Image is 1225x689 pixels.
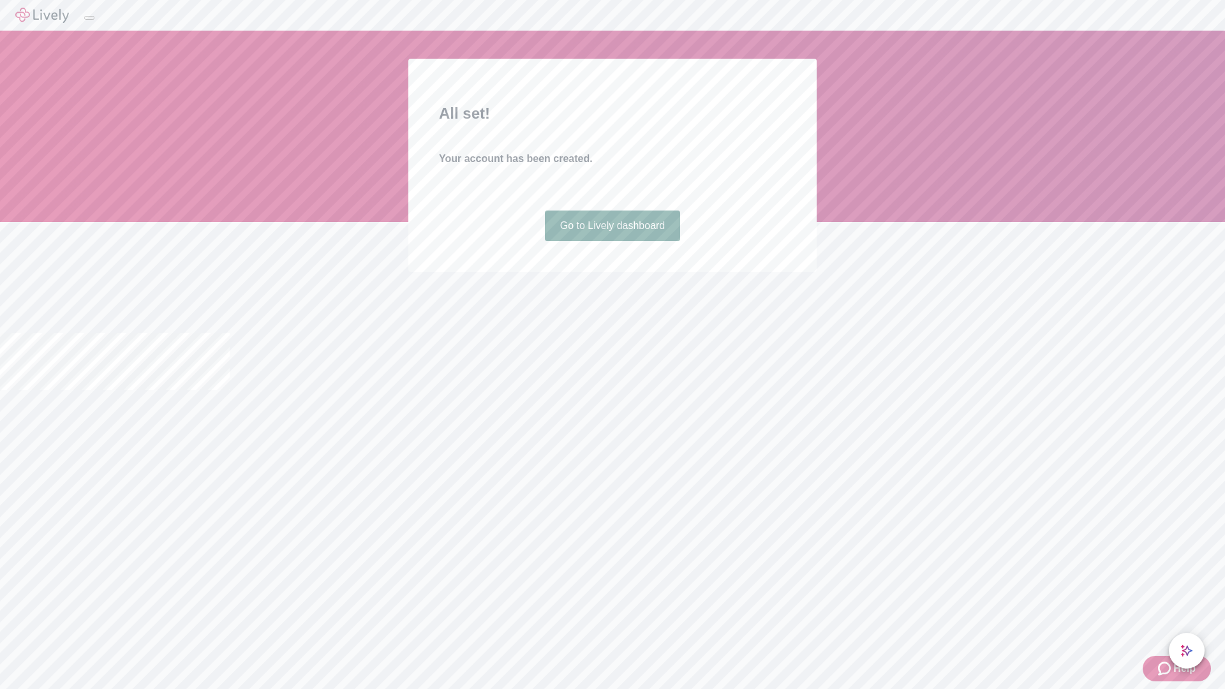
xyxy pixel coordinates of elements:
[15,8,69,23] img: Lively
[545,211,681,241] a: Go to Lively dashboard
[439,102,786,125] h2: All set!
[439,151,786,167] h4: Your account has been created.
[1143,656,1211,681] button: Zendesk support iconHelp
[1180,644,1193,657] svg: Lively AI Assistant
[1169,633,1205,669] button: chat
[84,16,94,20] button: Log out
[1173,661,1196,676] span: Help
[1158,661,1173,676] svg: Zendesk support icon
